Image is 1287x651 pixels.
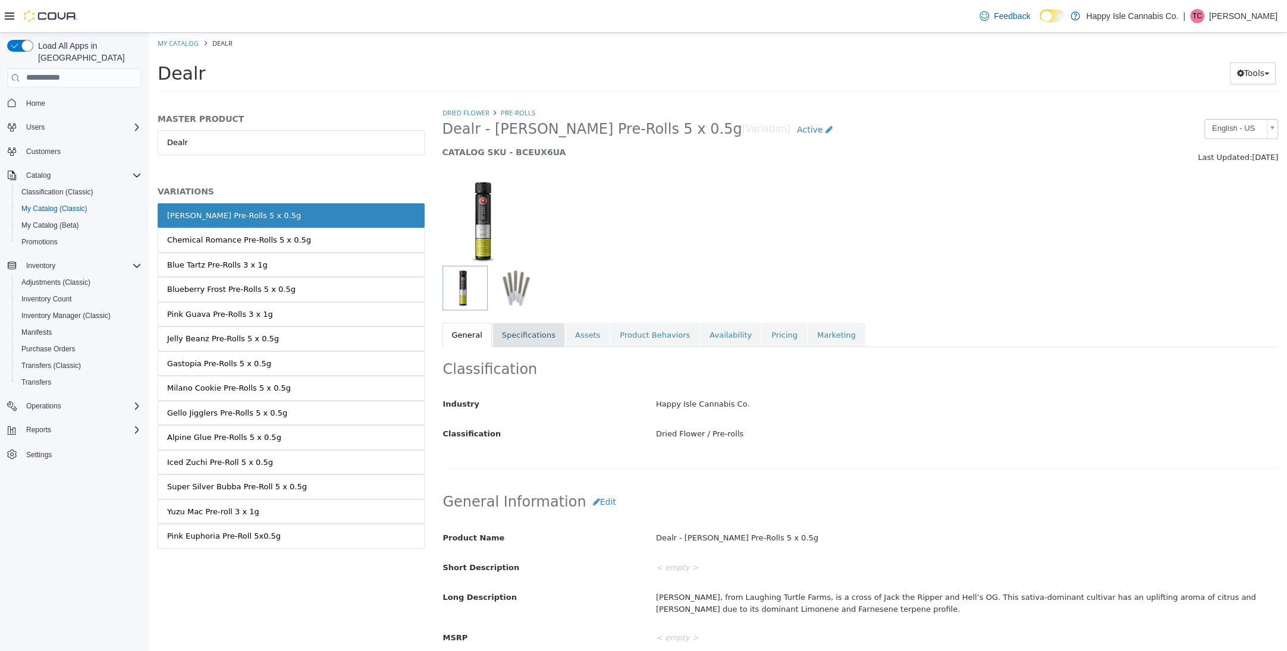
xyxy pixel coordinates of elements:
[1081,30,1127,52] button: Tools
[18,399,133,411] div: Alpine Glue Pre-Rolls 5 x 0.5g
[294,458,1129,480] h2: General Information
[9,6,50,15] a: My Catalog
[12,324,146,341] button: Manifests
[21,168,142,183] span: Catalog
[64,6,84,15] span: Dealr
[498,595,1138,616] div: < empty >
[21,259,142,273] span: Inventory
[551,290,613,315] a: Availability
[594,92,642,102] small: [Variation]
[2,422,146,438] button: Reports
[975,4,1035,28] a: Feedback
[9,81,276,92] h5: MASTER PRODUCT
[21,361,81,370] span: Transfers (Classic)
[26,99,45,108] span: Home
[12,274,146,291] button: Adjustments (Classic)
[18,473,111,485] div: Yuzu Mac Pre-roll 3 x 1g
[344,290,416,315] a: Specifications
[2,257,146,274] button: Inventory
[24,10,77,22] img: Cova
[294,530,371,539] span: Short Description
[21,446,142,461] span: Settings
[21,423,56,437] button: Reports
[1040,10,1065,22] input: Dark Mode
[498,391,1138,412] div: Dried Flower / Pre-rolls
[1049,120,1103,129] span: Last Updated:
[21,221,79,230] span: My Catalog (Beta)
[21,423,142,437] span: Reports
[18,251,147,263] div: Blueberry Frost Pre-Rolls 5 x 0.5g
[26,450,52,460] span: Settings
[17,375,56,389] a: Transfers
[21,259,60,273] button: Inventory
[12,291,146,307] button: Inventory Count
[21,168,55,183] button: Catalog
[294,367,331,376] span: Industry
[17,292,77,306] a: Inventory Count
[12,341,146,357] button: Purchase Orders
[462,290,551,315] a: Product Behaviors
[2,167,146,184] button: Catalog
[17,185,142,199] span: Classification (Classic)
[2,95,146,112] button: Home
[18,227,119,238] div: Blue Tartz Pre-Rolls 3 x 1g
[352,76,387,84] a: Pre-rolls
[1040,22,1040,23] span: Dark Mode
[18,498,132,510] div: Pink Euphoria Pre-Roll 5x0.5g
[294,76,341,84] a: Dried Flower
[17,309,142,323] span: Inventory Manager (Classic)
[294,144,384,233] img: 150
[613,290,658,315] a: Pricing
[21,144,65,159] a: Customers
[294,328,1129,346] h2: Classification
[21,204,87,213] span: My Catalog (Classic)
[17,292,142,306] span: Inventory Count
[18,202,162,213] div: Chemical Romance Pre-Rolls 5 x 0.5g
[21,237,58,247] span: Promotions
[18,300,130,312] div: Jelly Beanz Pre-Rolls 5 x 0.5g
[17,202,92,216] a: My Catalog (Classic)
[26,261,55,271] span: Inventory
[294,290,343,315] a: General
[17,185,98,199] a: Classification (Classic)
[294,87,594,106] span: Dealr - [PERSON_NAME] Pre-Rolls 5 x 0.5g
[1103,120,1129,129] span: [DATE]
[17,325,142,339] span: Manifests
[12,307,146,324] button: Inventory Manager (Classic)
[9,30,57,51] span: Dealr
[1183,9,1185,23] p: |
[17,275,95,290] a: Adjustments (Classic)
[21,96,50,111] a: Home
[33,40,142,64] span: Load All Apps in [GEOGRAPHIC_DATA]
[648,92,674,102] span: Active
[26,425,51,435] span: Reports
[21,120,49,134] button: Users
[12,184,146,200] button: Classification (Classic)
[18,177,152,189] div: [PERSON_NAME] Pre-Rolls 5 x 0.5g
[2,119,146,136] button: Users
[21,294,72,304] span: Inventory Count
[21,328,52,337] span: Manifests
[17,235,142,249] span: Promotions
[438,458,474,480] button: Edit
[17,358,142,373] span: Transfers (Classic)
[17,342,80,356] a: Purchase Orders
[17,309,115,323] a: Inventory Manager (Classic)
[17,325,56,339] a: Manifests
[21,399,142,413] span: Operations
[18,350,142,361] div: Milano Cookie Pre-Rolls 5 x 0.5g
[17,342,142,356] span: Purchase Orders
[1056,86,1129,106] a: English - US
[294,114,916,125] h5: CATALOG SKU - BCEUX6UA
[1192,9,1202,23] span: TC
[17,275,142,290] span: Adjustments (Classic)
[294,501,356,510] span: Product Name
[498,555,1138,586] div: [PERSON_NAME], from Laughing Turtle Farms, is a cross of Jack the Ripper and Hell’s OG. This sati...
[294,397,353,405] span: Classification
[26,401,61,411] span: Operations
[21,96,142,111] span: Home
[12,200,146,217] button: My Catalog (Classic)
[994,10,1030,22] span: Feedback
[26,171,51,180] span: Catalog
[12,234,146,250] button: Promotions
